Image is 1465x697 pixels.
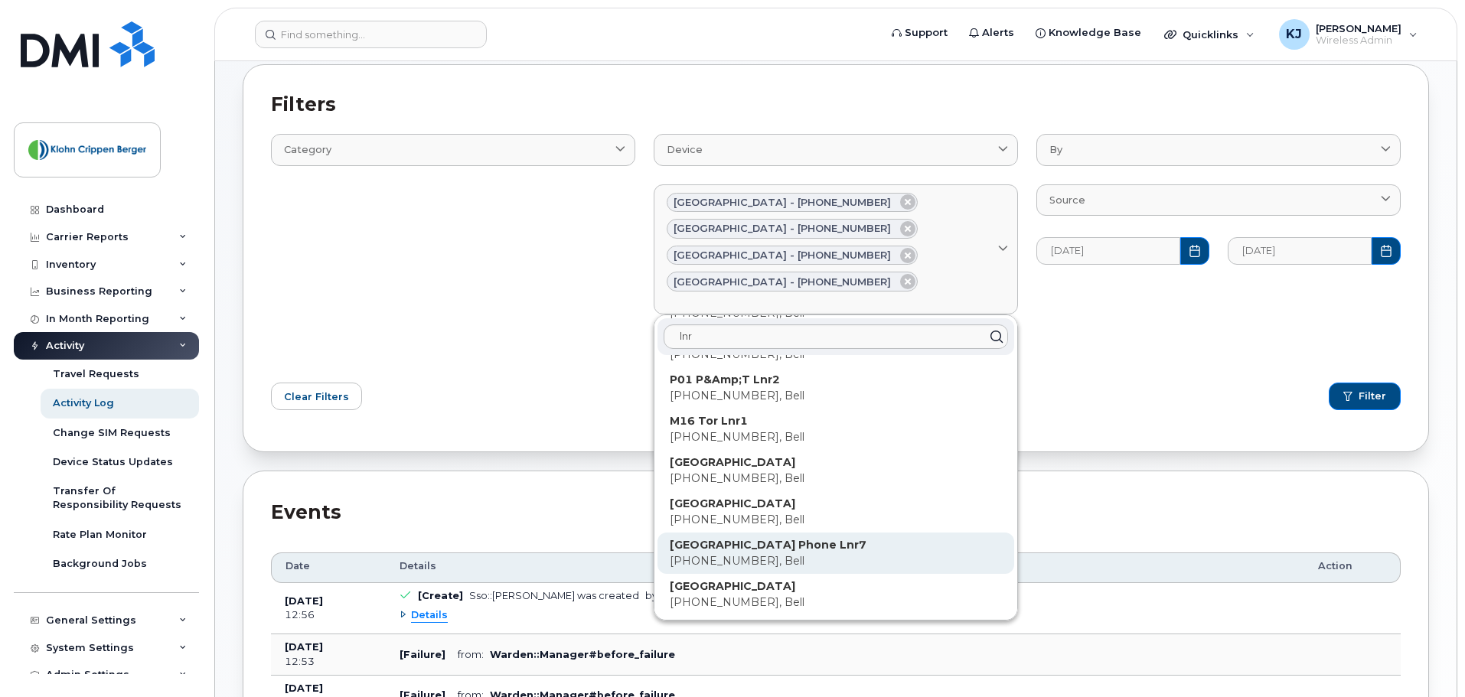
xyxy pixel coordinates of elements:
[670,347,804,361] span: [PHONE_NUMBER], Bell
[657,533,1014,574] div: [GEOGRAPHIC_DATA] Phone Lnr7[PHONE_NUMBER], Bell
[670,455,795,469] strong: [GEOGRAPHIC_DATA]
[657,491,1014,533] div: [GEOGRAPHIC_DATA][PHONE_NUMBER], Bell
[667,142,703,157] span: Device
[469,590,639,601] div: Sso::[PERSON_NAME] was created
[400,559,436,573] span: Details
[670,373,780,386] strong: P01 P&Amp;T Lnr2
[285,595,323,607] b: [DATE]
[670,595,804,609] span: [PHONE_NUMBER], Bell
[982,25,1014,41] span: Alerts
[271,134,635,165] a: Category
[1228,237,1372,265] input: MM/DD/YYYY
[1049,142,1062,157] span: By
[490,649,675,660] b: Warden::Manager#before_failure
[284,389,349,404] span: Clear Filters
[1036,134,1401,165] a: By
[1304,552,1401,583] th: Action
[1359,389,1386,403] span: Filter
[285,682,323,694] b: [DATE]
[1049,25,1141,41] span: Knowledge Base
[670,471,804,485] span: [PHONE_NUMBER], Bell
[670,497,795,510] strong: [GEOGRAPHIC_DATA]
[674,195,891,210] span: [GEOGRAPHIC_DATA] - [PHONE_NUMBER]
[1372,237,1401,265] button: Choose Date
[645,590,660,601] span: by:
[271,383,362,410] button: Clear Filters
[657,574,1014,615] div: [GEOGRAPHIC_DATA][PHONE_NUMBER], Bell
[1316,34,1401,47] span: Wireless Admin
[670,414,748,428] strong: M16 Tor Lnr1
[667,292,795,306] span: Enter a name or number
[458,649,484,660] span: from:
[411,608,448,623] span: Details
[1049,193,1085,207] span: Source
[654,134,1018,165] a: Device
[1329,383,1401,410] button: Filter
[1316,22,1401,34] span: [PERSON_NAME]
[284,142,331,157] span: Category
[670,513,804,526] span: [PHONE_NUMBER], Bell
[1036,184,1401,216] a: Source
[657,409,1014,450] div: M16 Tor Lnr1[PHONE_NUMBER], Bell
[400,649,445,660] b: [Failure]
[285,641,323,653] b: [DATE]
[1036,237,1180,265] input: MM/DD/YYYY
[674,221,891,236] span: [GEOGRAPHIC_DATA] - [PHONE_NUMBER]
[285,655,372,669] div: 12:53
[670,554,804,568] span: [PHONE_NUMBER], Bell
[657,615,1014,656] div: [GEOGRAPHIC_DATA]
[657,450,1014,491] div: [GEOGRAPHIC_DATA][PHONE_NUMBER], Bell
[674,248,891,262] span: [GEOGRAPHIC_DATA] - [PHONE_NUMBER]
[1286,25,1302,44] span: KJ
[674,275,891,289] span: [GEOGRAPHIC_DATA] - [PHONE_NUMBER]
[418,590,463,601] b: [Create]
[670,430,804,444] span: [PHONE_NUMBER], Bell
[670,538,866,552] strong: [GEOGRAPHIC_DATA] Phone Lnr7
[881,18,958,48] a: Support
[657,367,1014,409] div: P01 P&Amp;T Lnr2[PHONE_NUMBER], Bell
[670,579,795,593] strong: [GEOGRAPHIC_DATA]
[905,25,948,41] span: Support
[285,608,372,622] div: 12:56
[271,93,1401,116] h2: Filters
[271,499,1401,526] div: Events
[1268,19,1428,50] div: Karan Juneja
[958,18,1025,48] a: Alerts
[1153,19,1265,50] div: Quicklinks
[654,184,1018,314] a: [GEOGRAPHIC_DATA] - [PHONE_NUMBER][GEOGRAPHIC_DATA] - [PHONE_NUMBER][GEOGRAPHIC_DATA] - [PHONE_NU...
[285,559,310,573] span: Date
[1025,18,1152,48] a: Knowledge Base
[1183,28,1238,41] span: Quicklinks
[1180,237,1209,265] button: Choose Date
[670,389,804,402] span: [PHONE_NUMBER], Bell
[255,21,487,48] input: Find something...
